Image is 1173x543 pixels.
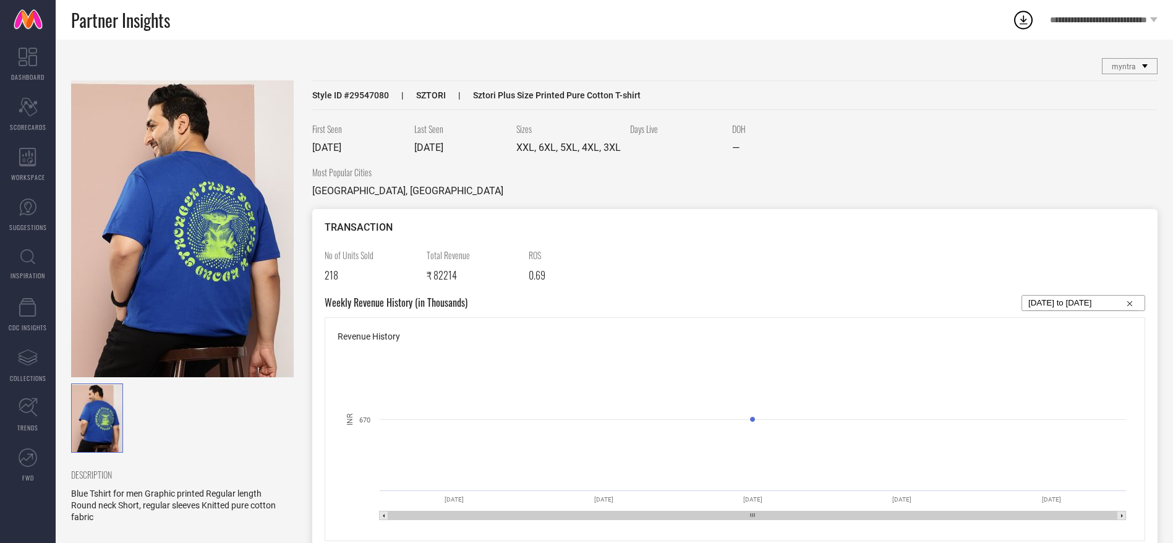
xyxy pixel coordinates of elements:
[22,473,34,482] span: FWD
[1042,496,1061,503] text: [DATE]
[359,416,370,424] text: 670
[529,268,545,283] span: 0.69
[10,374,46,383] span: COLLECTIONS
[446,90,641,100] span: Sztori Plus Size Printed Pure Cotton T-shirt
[325,268,338,283] span: 218
[312,142,341,153] span: [DATE]
[743,496,762,503] text: [DATE]
[11,72,45,82] span: DASHBOARD
[338,331,400,341] span: Revenue History
[11,173,45,182] span: WORKSPACE
[11,271,45,280] span: INSPIRATION
[1028,296,1138,310] input: Select...
[71,489,276,522] span: Blue Tshirt for men Graphic printed Regular length Round neck Short, regular sleeves Knitted pure...
[389,90,446,100] span: SZTORI
[732,122,825,135] span: DOH
[427,249,519,262] span: Total Revenue
[427,268,457,283] span: ₹ 82214
[516,142,621,153] span: XXL, 6XL, 5XL, 4XL, 3XL
[312,185,503,197] span: [GEOGRAPHIC_DATA], [GEOGRAPHIC_DATA]
[516,122,621,135] span: Sizes
[630,122,723,135] span: Days Live
[1012,9,1034,31] div: Open download list
[325,295,467,311] span: Weekly Revenue History (in Thousands)
[1112,62,1136,71] span: myntra
[414,122,507,135] span: Last Seen
[71,468,284,481] span: DESCRIPTION
[529,249,621,262] span: ROS
[325,249,417,262] span: No of Units Sold
[732,142,740,153] span: —
[71,7,170,33] span: Partner Insights
[9,223,47,232] span: SUGGESTIONS
[445,496,464,503] text: [DATE]
[594,496,613,503] text: [DATE]
[9,323,47,332] span: CDC INSIGHTS
[312,166,503,179] span: Most Popular Cities
[312,122,405,135] span: First Seen
[10,122,46,132] span: SCORECARDS
[414,142,443,153] span: [DATE]
[312,90,389,100] span: Style ID # 29547080
[325,221,1145,233] div: TRANSACTION
[892,496,911,503] text: [DATE]
[346,413,354,425] text: INR
[17,423,38,432] span: TRENDS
